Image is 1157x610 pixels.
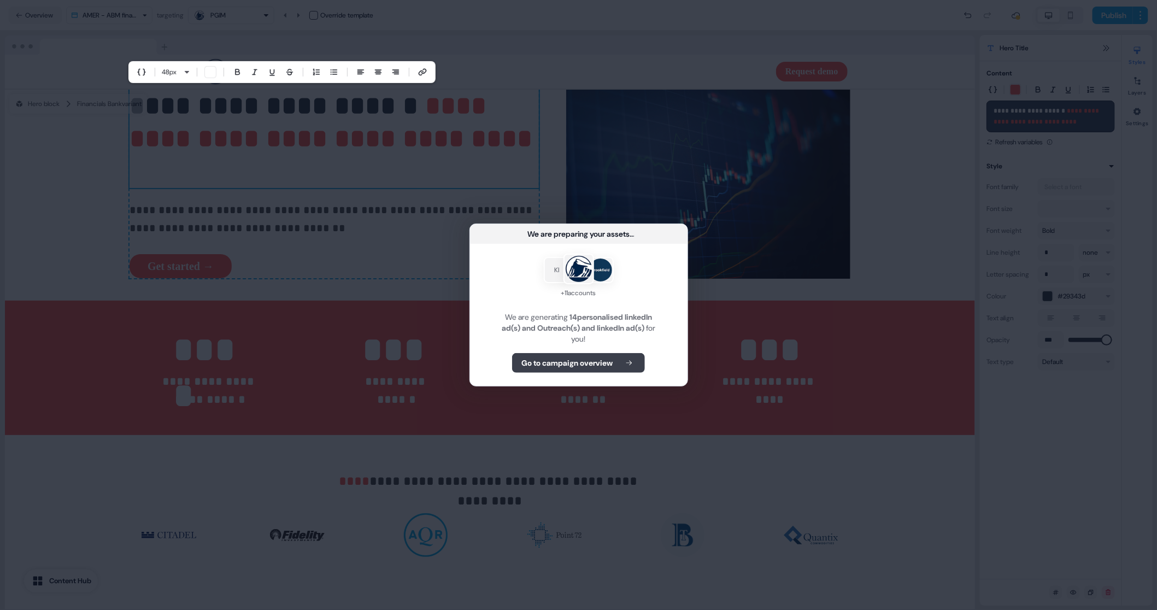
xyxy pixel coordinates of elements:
div: We are generating for you! [483,312,674,344]
b: Go to campaign overview [521,357,613,368]
div: ... [630,228,634,239]
div: KI [554,265,559,275]
button: Go to campaign overview [512,353,645,373]
div: + 11 accounts [544,288,614,298]
div: We are preparing your assets [527,228,630,239]
b: 14 personalised linkedIn ad(s) and Outreach(s) and linkedIn ad(s) [502,312,652,333]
